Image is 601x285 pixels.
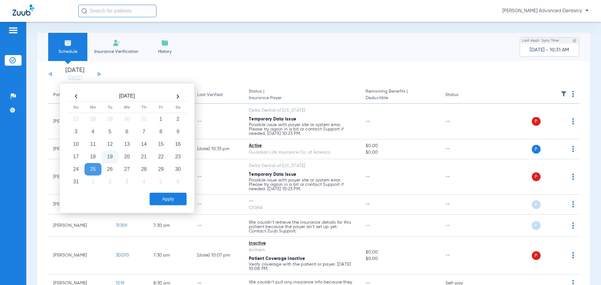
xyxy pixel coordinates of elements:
[53,92,81,98] div: Patient Name
[366,95,435,101] span: Deductible
[502,8,588,14] span: [PERSON_NAME] Advanced Dentistry
[192,104,244,139] td: --
[116,253,129,257] span: 30070
[366,249,435,256] span: $0.00
[440,139,483,159] td: --
[532,221,541,230] span: P
[48,215,111,237] td: [PERSON_NAME]
[572,222,574,229] img: group-dot-blue.svg
[81,8,87,14] img: Search Icon
[440,195,483,215] td: --
[249,163,356,169] div: Delta Dental of [US_STATE]
[532,200,541,209] span: P
[249,149,356,156] div: Guardian Life Insurance Co. of America
[572,252,574,258] img: group-dot-blue.svg
[8,27,18,34] img: hamburger-icon
[440,237,483,274] td: --
[150,193,187,205] button: Apply
[249,198,356,205] div: --
[116,223,127,228] span: 31309
[192,237,244,274] td: [DATE] 10:07 PM
[197,92,239,98] div: Last Verified
[532,145,541,154] span: P
[161,39,169,47] img: History
[56,67,94,81] li: [DATE]
[192,139,244,159] td: [DATE] 10:33 PM
[572,118,574,125] img: group-dot-blue.svg
[192,215,244,237] td: --
[366,256,435,262] span: $0.00
[192,159,244,195] td: --
[64,39,72,47] img: Schedule
[532,117,541,126] span: P
[13,5,34,16] img: Zuub Logo
[366,223,370,228] span: --
[197,92,223,98] div: Last Verified
[113,39,120,47] img: Manual Insurance Verification
[440,215,483,237] td: --
[249,172,296,177] span: Temporary Data Issue
[366,202,370,206] span: --
[249,95,356,101] span: Insurance Payer
[561,91,567,97] img: filter.svg
[366,175,370,179] span: --
[249,107,356,114] div: Delta Dental of [US_STATE]
[148,215,192,237] td: 7:30 AM
[249,240,356,247] div: Inactive
[530,47,569,53] span: [DATE] - 10:31 AM
[440,159,483,195] td: --
[366,119,370,124] span: --
[56,75,94,81] a: [DATE]
[522,38,560,44] span: Last Appt. Sync Time:
[249,123,356,136] p: Possible issue with payer site or system error. Please try again in a bit or contact Support if n...
[148,237,192,274] td: 7:30 AM
[572,91,574,97] img: group-dot-blue.svg
[249,117,296,121] span: Temporary Data Issue
[532,172,541,181] span: P
[92,48,141,55] span: Insurance Verification
[192,195,244,215] td: --
[440,104,483,139] td: --
[53,92,106,98] div: Patient Name
[85,91,169,102] th: [DATE]
[366,143,435,149] span: $0.00
[249,205,356,211] div: CIGNA
[78,5,157,17] input: Search for patients
[249,220,356,233] p: We couldn’t retrieve the insurance details for this patient because the payer isn’t set up yet. C...
[440,86,483,104] th: Status
[53,48,83,55] span: Schedule
[366,149,435,156] span: $0.00
[244,86,361,104] th: Status |
[249,143,356,149] div: Active
[249,178,356,191] p: Possible issue with payer site or system error. Please try again in a bit or contact Support if n...
[572,38,577,43] img: last sync help info
[249,262,356,271] p: Verify coverage with the patient or payer. [DATE] 10:08 PM.
[150,48,180,55] span: History
[572,146,574,152] img: group-dot-blue.svg
[48,237,111,274] td: [PERSON_NAME]
[249,257,305,261] span: Patient Coverage Inactive
[532,251,541,260] span: P
[572,174,574,180] img: group-dot-blue.svg
[572,201,574,207] img: group-dot-blue.svg
[249,247,356,253] div: Anthem
[361,86,440,104] th: Remaining Benefits |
